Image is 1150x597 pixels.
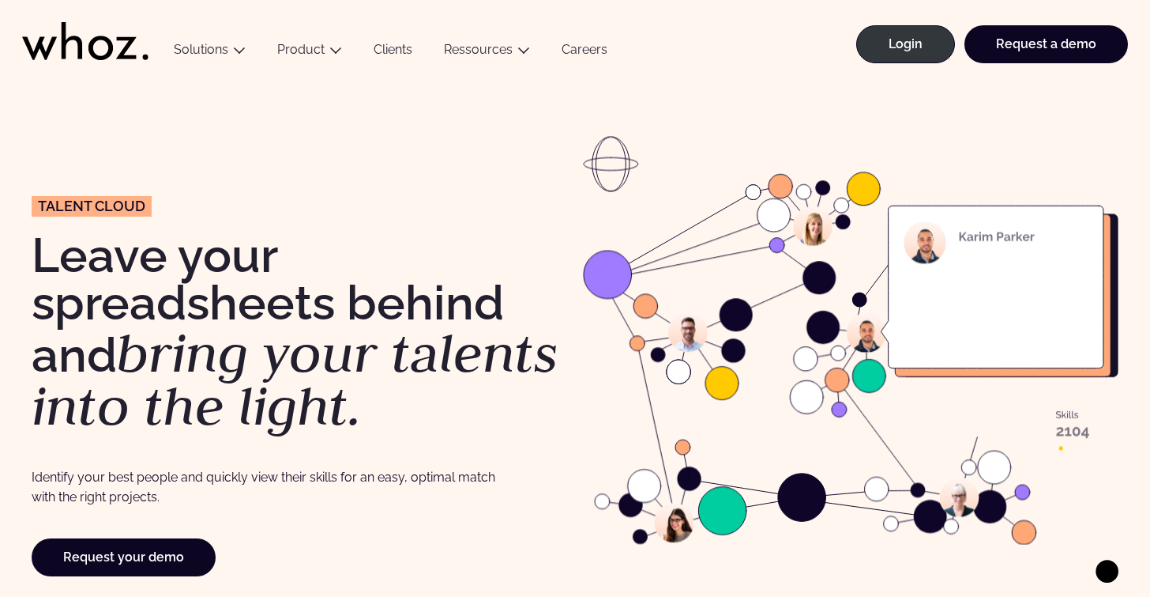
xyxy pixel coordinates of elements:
[38,199,145,213] span: Talent Cloud
[32,318,558,441] em: bring your talents into the light.
[856,25,955,63] a: Login
[546,42,623,63] a: Careers
[964,25,1128,63] a: Request a demo
[428,42,546,63] button: Ressources
[158,42,261,63] button: Solutions
[358,42,428,63] a: Clients
[261,42,358,63] button: Product
[32,538,216,576] a: Request your demo
[277,42,325,57] a: Product
[444,42,513,57] a: Ressources
[32,232,567,433] h1: Leave your spreadsheets behind and
[32,467,513,508] p: Identify your best people and quickly view their skills for an easy, optimal match with the right...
